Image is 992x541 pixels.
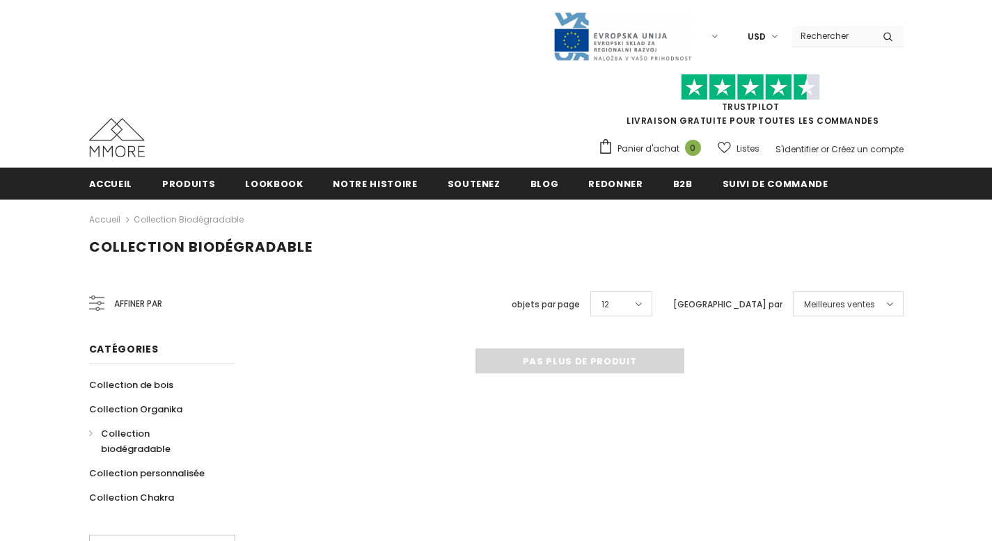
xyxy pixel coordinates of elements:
[89,211,120,228] a: Accueil
[89,378,173,391] span: Collection de bois
[245,168,303,199] a: Lookbook
[89,491,174,504] span: Collection Chakra
[588,168,643,199] a: Redonner
[598,80,904,127] span: LIVRAISON GRATUITE POUR TOUTES LES COMMANDES
[89,237,313,257] span: Collection biodégradable
[553,30,692,42] a: Javni Razpis
[89,467,205,480] span: Collection personnalisée
[89,397,182,421] a: Collection Organika
[718,136,759,161] a: Listes
[89,342,159,356] span: Catégories
[89,403,182,416] span: Collection Organika
[448,168,501,199] a: soutenez
[748,30,766,44] span: USD
[89,461,205,485] a: Collection personnalisée
[723,168,828,199] a: Suivi de commande
[512,298,580,312] label: objets par page
[776,143,819,155] a: S'identifier
[617,142,679,156] span: Panier d'achat
[89,373,173,397] a: Collection de bois
[114,296,162,312] span: Affiner par
[588,177,643,191] span: Redonner
[737,142,759,156] span: Listes
[673,298,782,312] label: [GEOGRAPHIC_DATA] par
[333,168,417,199] a: Notre histoire
[448,177,501,191] span: soutenez
[553,11,692,62] img: Javni Razpis
[821,143,829,155] span: or
[673,177,693,191] span: B2B
[162,177,215,191] span: Produits
[685,140,701,156] span: 0
[722,101,780,113] a: TrustPilot
[245,177,303,191] span: Lookbook
[681,74,820,101] img: Faites confiance aux étoiles pilotes
[723,177,828,191] span: Suivi de commande
[162,168,215,199] a: Produits
[134,213,244,225] a: Collection biodégradable
[804,298,875,312] span: Meilleures ventes
[101,427,171,455] span: Collection biodégradable
[89,177,133,191] span: Accueil
[530,177,559,191] span: Blog
[89,485,174,510] a: Collection Chakra
[89,421,220,461] a: Collection biodégradable
[89,118,145,157] img: Cas MMORE
[601,298,609,312] span: 12
[333,177,417,191] span: Notre histoire
[598,138,708,159] a: Panier d'achat 0
[673,168,693,199] a: B2B
[89,168,133,199] a: Accueil
[530,168,559,199] a: Blog
[831,143,904,155] a: Créez un compte
[792,26,872,46] input: Search Site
